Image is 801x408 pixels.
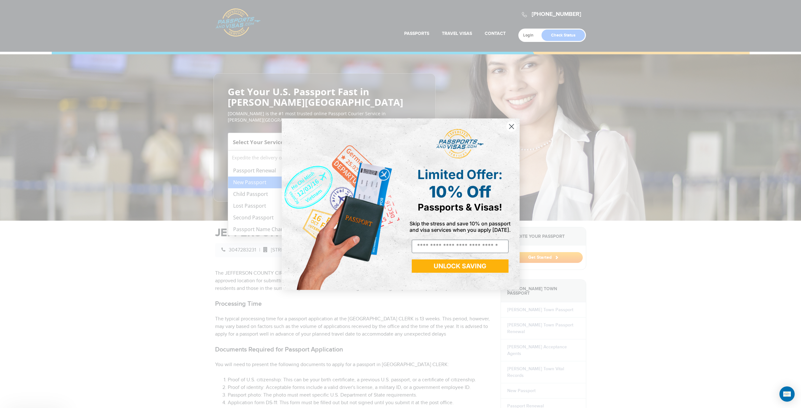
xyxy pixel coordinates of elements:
[779,386,795,402] div: Open Intercom Messenger
[418,202,502,213] span: Passports & Visas!
[417,167,502,182] span: Limited Offer:
[412,259,509,273] button: UNLOCK SAVING
[436,129,484,159] img: passports and visas
[282,118,401,290] img: de9cda0d-0715-46ca-9a25-073762a91ba7.png
[410,220,511,233] span: Skip the stress and save 10% on passport and visa services when you apply [DATE].
[429,182,491,201] span: 10% Off
[506,121,517,132] button: Close dialog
